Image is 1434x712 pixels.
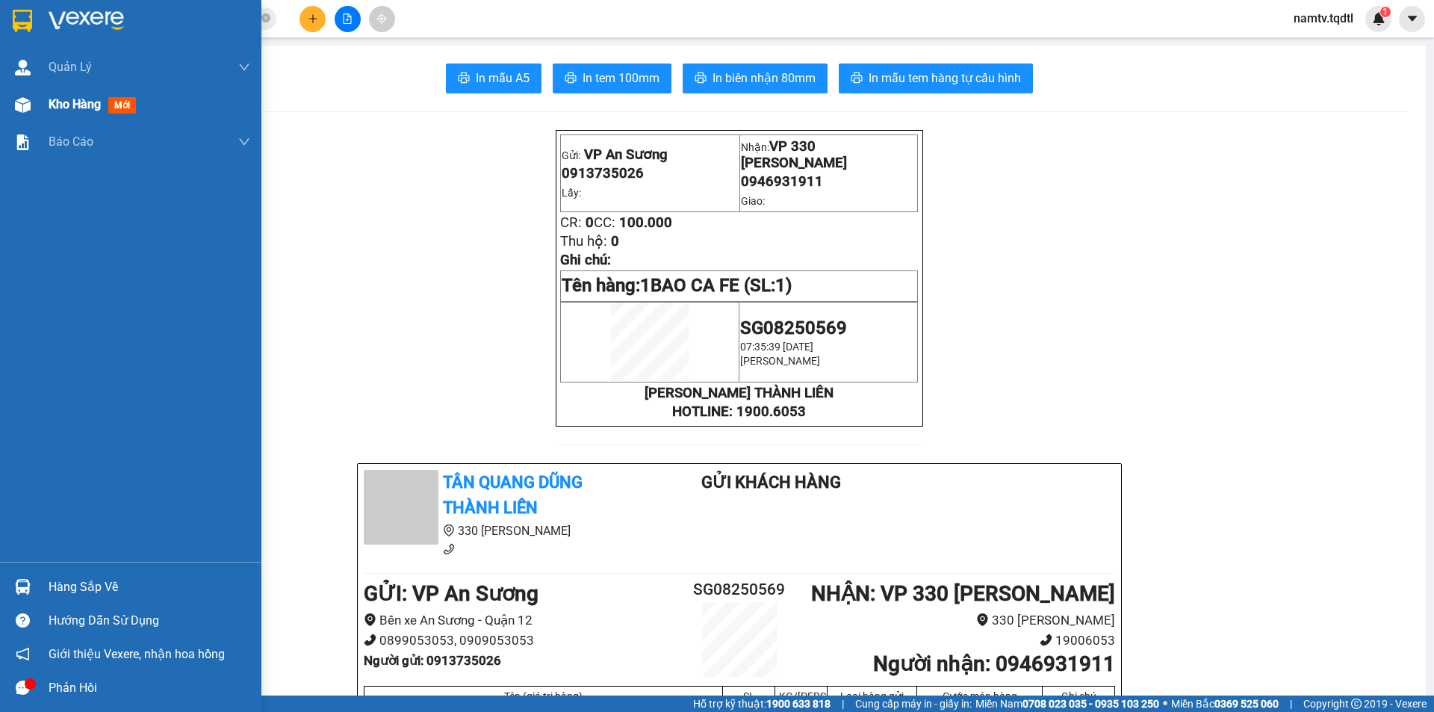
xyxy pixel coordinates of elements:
[364,581,538,606] b: GỬI : VP An Sương
[1046,690,1111,702] div: Ghi chú
[921,690,1038,702] div: Cước món hàng
[1351,699,1362,709] span: copyright
[376,13,387,24] span: aim
[562,146,738,163] p: Gửi:
[873,651,1115,676] b: Người nhận : 0946931911
[1406,12,1419,25] span: caret-down
[458,72,470,86] span: printer
[693,696,831,712] span: Hỗ trợ kỹ thuật:
[741,195,765,207] span: Giao:
[49,576,250,598] div: Hàng sắp về
[238,61,250,73] span: down
[869,69,1021,87] span: In mẫu tem hàng tự cấu hình
[299,6,326,32] button: plus
[695,72,707,86] span: printer
[7,100,18,111] span: environment
[975,696,1159,712] span: Miền Nam
[7,99,101,128] b: Bến xe An Sương - Quận 12
[476,69,530,87] span: In mẫu A5
[672,403,806,420] strong: HOTLINE: 1900.6053
[553,64,671,93] button: printerIn tem 100mm
[1372,12,1385,25] img: icon-new-feature
[741,173,823,190] span: 0946931911
[831,690,913,702] div: Loại hàng gửi
[839,64,1033,93] button: printerIn mẫu tem hàng tự cấu hình
[49,677,250,699] div: Phản hồi
[364,610,677,631] li: Bến xe An Sương - Quận 12
[364,521,642,540] li: 330 [PERSON_NAME]
[364,653,501,668] b: Người gửi : 0913735026
[565,72,577,86] span: printer
[802,631,1115,651] li: 19006053
[811,581,1115,606] b: NHẬN : VP 330 [PERSON_NAME]
[49,645,225,663] span: Giới thiệu Vexere, nhận hoa hồng
[446,64,541,93] button: printerIn mẫu A5
[15,579,31,595] img: warehouse-icon
[802,610,1115,631] li: 330 [PERSON_NAME]
[308,13,318,24] span: plus
[16,613,30,628] span: question-circle
[584,146,668,163] span: VP An Sương
[103,81,199,114] li: VP VP 330 [PERSON_NAME]
[740,341,813,353] span: 07:35:39 [DATE]
[713,69,816,87] span: In biên nhận 80mm
[7,81,103,97] li: VP VP An Sương
[560,214,582,231] span: CR:
[976,613,989,626] span: environment
[1282,9,1365,28] span: namtv.tqdtl
[619,214,672,231] span: 100.000
[49,610,250,632] div: Hướng dẫn sử dụng
[562,165,644,182] span: 0913735026
[261,12,270,26] span: close-circle
[1290,696,1292,712] span: |
[683,64,828,93] button: printerIn biên nhận 80mm
[560,252,611,268] span: Ghi chú:
[1163,701,1167,707] span: ⚪️
[562,187,581,199] span: Lấy:
[741,138,917,171] p: Nhận:
[335,6,361,32] button: file-add
[16,647,30,661] span: notification
[261,13,270,22] span: close-circle
[775,275,792,296] span: 1)
[586,214,594,231] span: 0
[779,690,823,702] div: KG/[PERSON_NAME]
[369,6,395,32] button: aim
[1022,698,1159,710] strong: 0708 023 035 - 0935 103 250
[15,60,31,75] img: warehouse-icon
[640,275,792,296] span: 1BAO CA FE (SL:
[1171,696,1279,712] span: Miền Bắc
[1380,7,1391,17] sup: 1
[7,7,217,64] li: Tân Quang Dũng Thành Liên
[583,69,659,87] span: In tem 100mm
[611,233,619,250] span: 0
[49,97,101,111] span: Kho hàng
[238,136,250,148] span: down
[851,72,863,86] span: printer
[1214,698,1279,710] strong: 0369 525 060
[727,690,771,702] div: SL
[49,58,92,76] span: Quản Lý
[842,696,844,712] span: |
[560,233,607,250] span: Thu hộ:
[594,214,615,231] span: CC:
[645,385,834,401] strong: [PERSON_NAME] THÀNH LIÊN
[855,696,972,712] span: Cung cấp máy in - giấy in:
[1399,6,1425,32] button: caret-down
[562,275,792,296] span: Tên hàng:
[16,681,30,695] span: message
[677,578,802,602] h2: SG08250569
[364,613,376,626] span: environment
[766,698,831,710] strong: 1900 633 818
[15,134,31,150] img: solution-icon
[443,543,455,555] span: phone
[740,355,820,367] span: [PERSON_NAME]
[1382,7,1388,17] span: 1
[364,634,376,646] span: phone
[13,10,32,32] img: logo-vxr
[741,138,847,171] span: VP 330 [PERSON_NAME]
[443,473,583,518] b: Tân Quang Dũng Thành Liên
[15,97,31,113] img: warehouse-icon
[49,132,93,151] span: Báo cáo
[1040,634,1052,646] span: phone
